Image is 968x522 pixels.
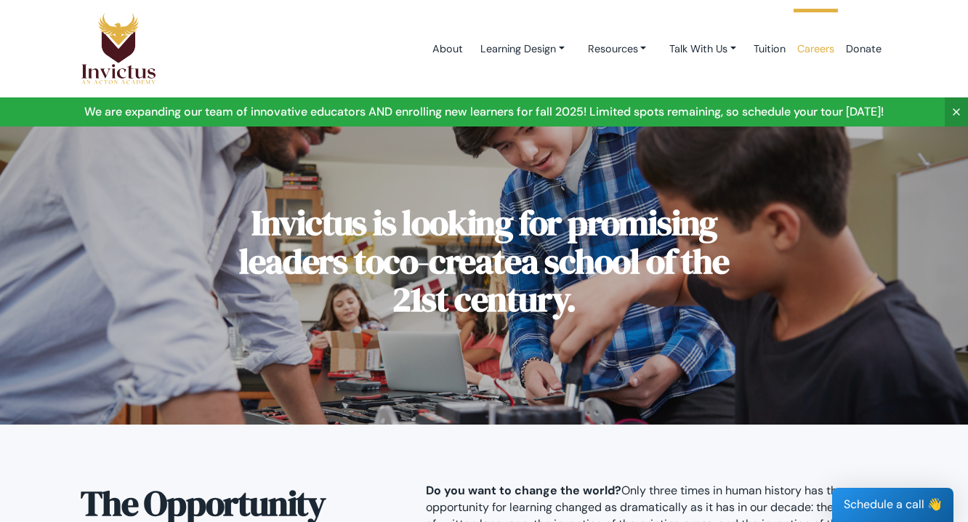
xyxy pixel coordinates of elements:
[469,36,576,63] a: Learning Design
[219,204,749,318] h1: Invictus is looking for promising leaders to a school of the 21st century.
[81,12,156,85] img: Logo
[383,237,520,285] span: co-create
[832,488,953,522] div: Schedule a call 👋
[748,18,791,80] a: Tuition
[426,483,621,498] strong: Do you want to change the world?
[791,18,840,80] a: Careers
[427,18,469,80] a: About
[840,18,887,80] a: Donate
[576,36,658,63] a: Resources
[658,36,748,63] a: Talk With Us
